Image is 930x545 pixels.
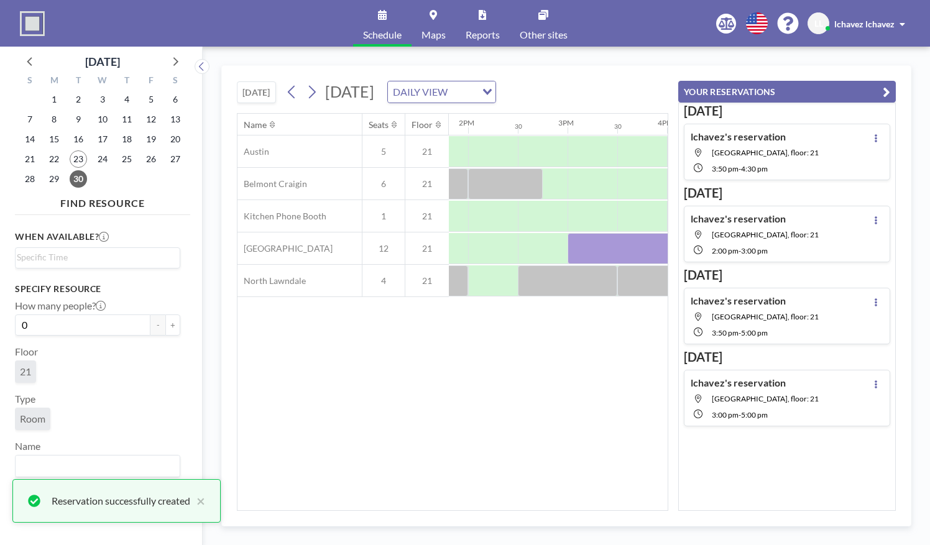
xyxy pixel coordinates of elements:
[21,131,39,148] span: Sunday, September 14, 2025
[18,73,42,89] div: S
[712,328,739,337] span: 3:50 PM
[237,178,307,190] span: Belmont Craigin
[451,84,475,100] input: Search for option
[405,211,449,222] span: 21
[139,73,163,89] div: F
[70,111,87,128] span: Tuesday, September 9, 2025
[237,243,333,254] span: [GEOGRAPHIC_DATA]
[684,103,890,119] h3: [DATE]
[167,131,184,148] span: Saturday, September 20, 2025
[70,91,87,108] span: Tuesday, September 2, 2025
[741,328,768,337] span: 5:00 PM
[21,111,39,128] span: Sunday, September 7, 2025
[325,82,374,101] span: [DATE]
[21,170,39,188] span: Sunday, September 28, 2025
[459,118,474,127] div: 2PM
[118,91,136,108] span: Thursday, September 4, 2025
[684,185,890,201] h3: [DATE]
[520,30,568,40] span: Other sites
[712,246,739,255] span: 2:00 PM
[658,118,673,127] div: 4PM
[118,150,136,168] span: Thursday, September 25, 2025
[45,91,63,108] span: Monday, September 1, 2025
[712,312,819,321] span: Little Village, floor: 21
[85,53,120,70] div: [DATE]
[741,246,768,255] span: 3:00 PM
[167,91,184,108] span: Saturday, September 6, 2025
[190,493,205,508] button: close
[94,91,111,108] span: Wednesday, September 3, 2025
[712,230,819,239] span: Little Village, floor: 21
[739,328,741,337] span: -
[405,146,449,157] span: 21
[20,365,31,378] span: 21
[369,119,389,131] div: Seats
[684,267,890,283] h3: [DATE]
[45,150,63,168] span: Monday, September 22, 2025
[237,146,269,157] span: Austin
[691,131,786,143] h4: lchavez's reservation
[114,73,139,89] div: T
[834,19,895,29] span: lchavez lchavez
[405,243,449,254] span: 21
[362,146,405,157] span: 5
[558,118,574,127] div: 3PM
[142,91,160,108] span: Friday, September 5, 2025
[91,73,115,89] div: W
[167,111,184,128] span: Saturday, September 13, 2025
[691,295,786,307] h4: lchavez's reservation
[15,300,106,312] label: How many people?
[691,213,786,225] h4: lchavez's reservation
[118,131,136,148] span: Thursday, September 18, 2025
[712,394,819,403] span: Little Village, floor: 21
[614,122,622,131] div: 30
[70,131,87,148] span: Tuesday, September 16, 2025
[17,250,173,264] input: Search for option
[45,170,63,188] span: Monday, September 29, 2025
[15,283,180,295] h3: Specify resource
[712,164,739,173] span: 3:50 PM
[16,248,180,267] div: Search for option
[17,458,173,474] input: Search for option
[21,150,39,168] span: Sunday, September 21, 2025
[421,30,446,40] span: Maps
[739,410,741,419] span: -
[20,413,45,425] span: Room
[466,30,500,40] span: Reports
[244,119,267,131] div: Name
[405,178,449,190] span: 21
[678,81,896,103] button: YOUR RESERVATIONS
[362,211,405,222] span: 1
[94,131,111,148] span: Wednesday, September 17, 2025
[741,410,768,419] span: 5:00 PM
[142,111,160,128] span: Friday, September 12, 2025
[412,119,433,131] div: Floor
[163,73,187,89] div: S
[52,493,190,508] div: Reservation successfully created
[741,164,768,173] span: 4:30 PM
[20,11,45,36] img: organization-logo
[142,131,160,148] span: Friday, September 19, 2025
[118,111,136,128] span: Thursday, September 11, 2025
[167,150,184,168] span: Saturday, September 27, 2025
[712,148,819,157] span: Little Village, floor: 21
[691,377,786,389] h4: lchavez's reservation
[814,18,823,29] span: LL
[45,131,63,148] span: Monday, September 15, 2025
[739,246,741,255] span: -
[362,243,405,254] span: 12
[362,178,405,190] span: 6
[390,84,450,100] span: DAILY VIEW
[388,81,495,103] div: Search for option
[45,111,63,128] span: Monday, September 8, 2025
[237,211,326,222] span: Kitchen Phone Booth
[362,275,405,286] span: 4
[405,275,449,286] span: 21
[16,456,180,477] div: Search for option
[15,440,40,452] label: Name
[150,314,165,336] button: -
[94,111,111,128] span: Wednesday, September 10, 2025
[15,346,38,358] label: Floor
[70,170,87,188] span: Tuesday, September 30, 2025
[712,410,739,419] span: 3:00 PM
